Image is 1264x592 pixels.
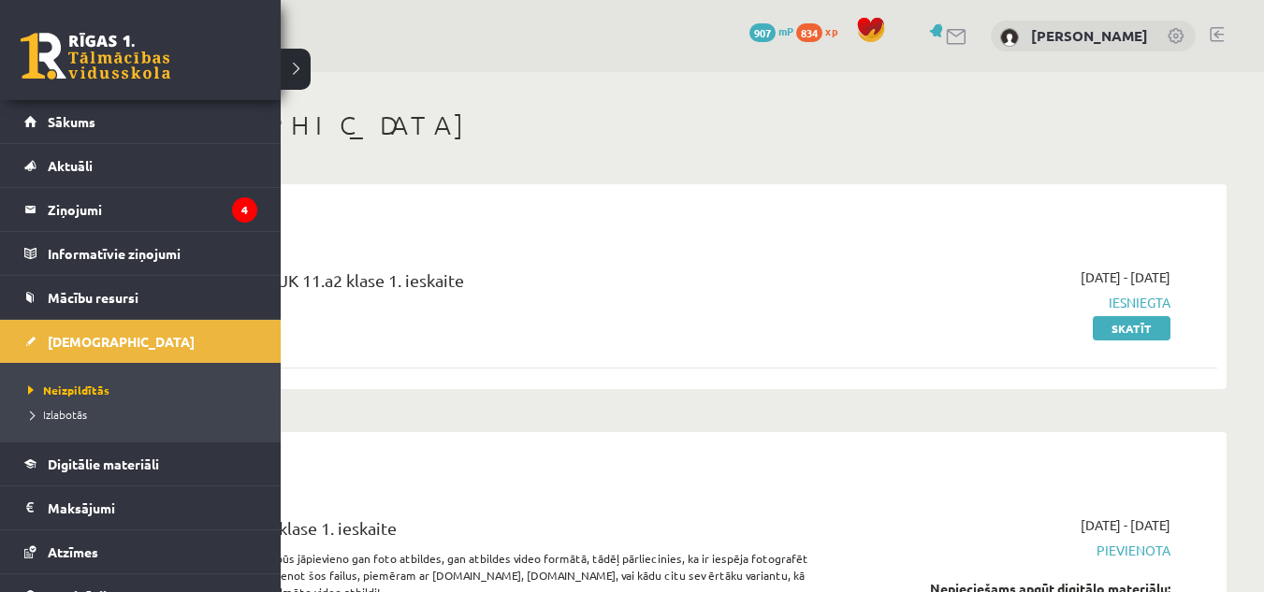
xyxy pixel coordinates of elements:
[846,293,1170,312] span: Iesniegta
[1031,26,1148,45] a: [PERSON_NAME]
[140,267,818,302] div: Sociālās zinātnes I JK 11.a2 klase 1. ieskaite
[24,320,257,363] a: [DEMOGRAPHIC_DATA]
[48,543,98,560] span: Atzīmes
[48,113,95,130] span: Sākums
[1081,515,1170,535] span: [DATE] - [DATE]
[48,232,257,275] legend: Informatīvie ziņojumi
[24,232,257,275] a: Informatīvie ziņojumi
[48,486,257,529] legend: Maksājumi
[23,382,262,398] a: Neizpildītās
[21,33,170,79] a: Rīgas 1. Tālmācības vidusskola
[825,23,837,38] span: xp
[232,197,257,223] i: 4
[112,109,1227,141] h1: [DEMOGRAPHIC_DATA]
[846,541,1170,560] span: Pievienota
[1093,316,1170,340] a: Skatīt
[23,406,262,423] a: Izlabotās
[1000,28,1019,47] img: Anastasija Pozņakova
[48,157,93,174] span: Aktuāli
[749,23,776,42] span: 907
[24,486,257,529] a: Maksājumi
[24,276,257,319] a: Mācību resursi
[140,515,818,550] div: Bioloģija JK 11.a2 klase 1. ieskaite
[749,23,793,38] a: 907 mP
[48,333,195,350] span: [DEMOGRAPHIC_DATA]
[778,23,793,38] span: mP
[24,144,257,187] a: Aktuāli
[48,455,159,472] span: Digitālie materiāli
[24,100,257,143] a: Sākums
[24,442,257,485] a: Digitālie materiāli
[796,23,822,42] span: 834
[1081,267,1170,287] span: [DATE] - [DATE]
[796,23,847,38] a: 834 xp
[24,188,257,231] a: Ziņojumi4
[23,383,109,397] span: Neizpildītās
[48,188,257,231] legend: Ziņojumi
[23,407,87,422] span: Izlabotās
[48,289,138,306] span: Mācību resursi
[24,530,257,573] a: Atzīmes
